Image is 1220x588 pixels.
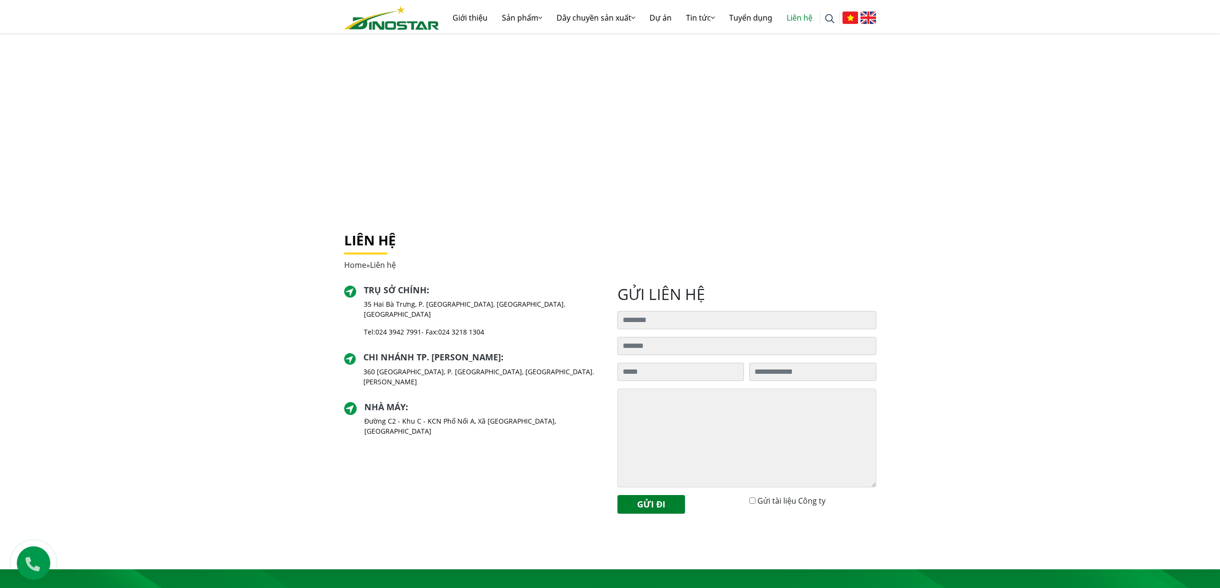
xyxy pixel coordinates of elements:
a: Tin tức [679,2,722,33]
img: directer [344,402,357,415]
a: Dự án [642,2,679,33]
h2: : [364,402,603,413]
h1: Liên hệ [344,232,876,249]
p: Đường C2 - Khu C - KCN Phố Nối A, Xã [GEOGRAPHIC_DATA], [GEOGRAPHIC_DATA] [364,416,603,436]
img: logo [344,6,439,30]
h2: : [363,352,603,363]
p: 360 [GEOGRAPHIC_DATA], P. [GEOGRAPHIC_DATA], [GEOGRAPHIC_DATA]. [PERSON_NAME] [363,367,603,387]
a: 024 3942 7991 [375,327,421,336]
h2: : [364,285,603,296]
button: Gửi đi [617,495,685,514]
a: Liên hệ [779,2,820,33]
a: Dây chuyền sản xuất [549,2,642,33]
a: Giới thiệu [445,2,495,33]
img: search [825,14,835,23]
a: Home [344,260,366,270]
a: 024 3218 1304 [438,327,484,336]
img: English [860,12,876,24]
img: directer [344,286,357,298]
h2: gửi liên hệ [617,285,876,303]
a: Sản phẩm [495,2,549,33]
p: Tel: - Fax: [364,327,603,337]
span: Liên hệ [370,260,396,270]
span: » [344,260,396,270]
a: Chi nhánh TP. [PERSON_NAME] [363,351,501,363]
img: directer [344,353,356,365]
a: Tuyển dụng [722,2,779,33]
a: Nhà máy [364,401,406,413]
a: Trụ sở chính [364,284,427,296]
p: 35 Hai Bà Trưng, P. [GEOGRAPHIC_DATA], [GEOGRAPHIC_DATA]. [GEOGRAPHIC_DATA] [364,299,603,319]
img: Tiếng Việt [842,12,858,24]
label: Gửi tài liệu Công ty [757,495,825,507]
